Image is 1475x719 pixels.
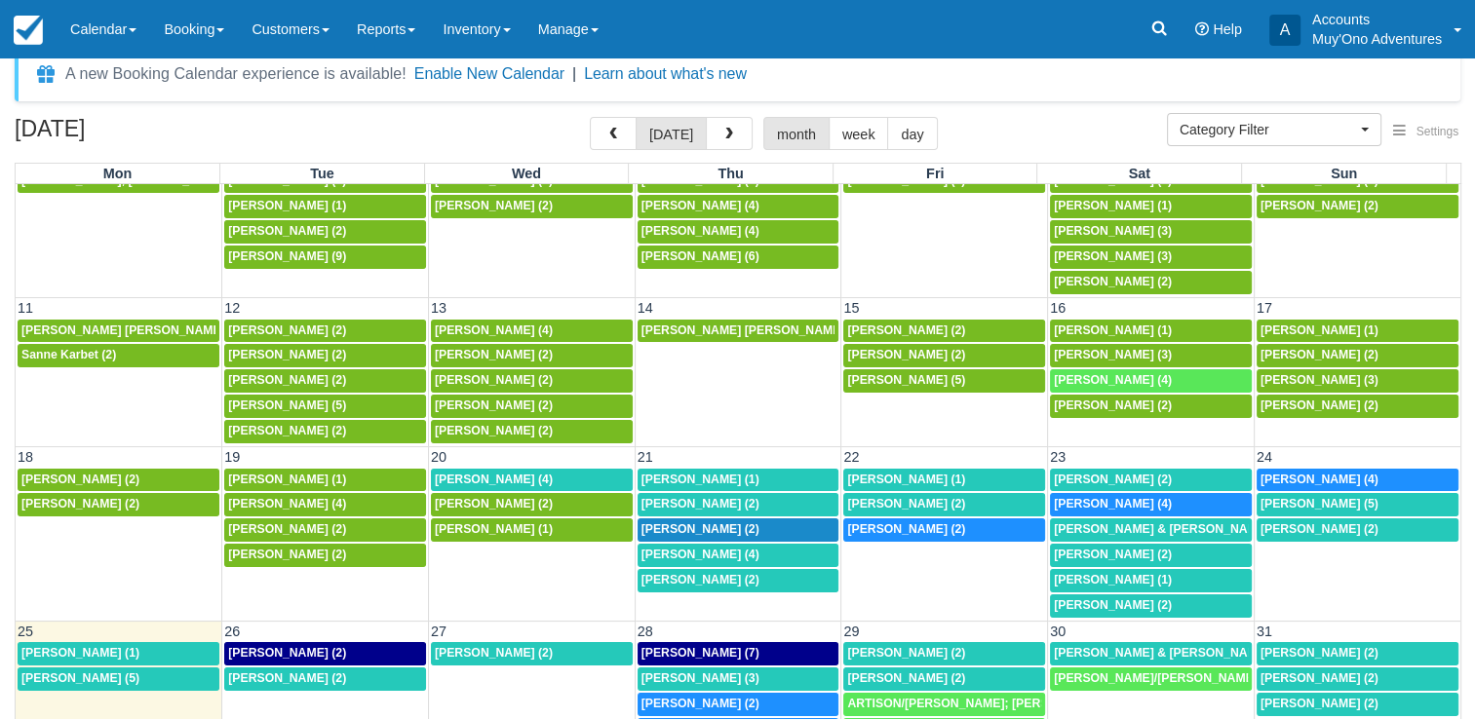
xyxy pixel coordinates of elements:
[224,667,426,691] a: [PERSON_NAME] (2)
[636,624,655,639] span: 28
[843,469,1045,492] a: [PERSON_NAME] (1)
[228,646,346,660] span: [PERSON_NAME] (2)
[1050,246,1252,269] a: [PERSON_NAME] (3)
[435,522,553,536] span: [PERSON_NAME] (1)
[1261,398,1378,412] span: [PERSON_NAME] (2)
[1050,518,1252,542] a: [PERSON_NAME] & [PERSON_NAME] (3)
[1257,320,1458,343] a: [PERSON_NAME] (1)
[429,624,448,639] span: 27
[1050,594,1252,618] a: [PERSON_NAME] (2)
[641,497,759,511] span: [PERSON_NAME] (2)
[641,224,759,238] span: [PERSON_NAME] (4)
[718,166,743,181] span: Thu
[1054,671,1378,685] span: [PERSON_NAME]/[PERSON_NAME]/[PERSON_NAME] (2)
[1054,522,1287,536] span: [PERSON_NAME] & [PERSON_NAME] (3)
[1261,199,1378,212] span: [PERSON_NAME] (2)
[224,220,426,244] a: [PERSON_NAME] (2)
[1050,395,1252,418] a: [PERSON_NAME] (2)
[310,166,334,181] span: Tue
[847,671,965,685] span: [PERSON_NAME] (2)
[65,62,407,86] div: A new Booking Calendar experience is available!
[435,199,553,212] span: [PERSON_NAME] (2)
[228,224,346,238] span: [PERSON_NAME] (2)
[1257,667,1458,691] a: [PERSON_NAME] (2)
[638,195,839,218] a: [PERSON_NAME] (4)
[1255,300,1274,316] span: 17
[431,518,633,542] a: [PERSON_NAME] (1)
[228,348,346,361] span: [PERSON_NAME] (2)
[1054,473,1172,486] span: [PERSON_NAME] (2)
[641,697,759,710] span: [PERSON_NAME] (2)
[843,320,1045,343] a: [PERSON_NAME] (2)
[1050,642,1252,665] a: [PERSON_NAME] & [PERSON_NAME] (1)
[21,646,139,660] span: [PERSON_NAME] (1)
[1054,497,1172,511] span: [PERSON_NAME] (4)
[843,493,1045,516] a: [PERSON_NAME] (2)
[429,449,448,465] span: 20
[1167,113,1381,146] button: Category Filter
[1257,344,1458,367] a: [PERSON_NAME] (2)
[1255,449,1274,465] span: 24
[435,424,553,437] span: [PERSON_NAME] (2)
[228,522,346,536] span: [PERSON_NAME] (2)
[1048,449,1067,465] span: 23
[222,624,242,639] span: 26
[103,166,133,181] span: Mon
[1417,125,1458,138] span: Settings
[1257,642,1458,665] a: [PERSON_NAME] (2)
[1257,469,1458,492] a: [PERSON_NAME] (4)
[641,671,759,685] span: [PERSON_NAME] (3)
[435,373,553,387] span: [PERSON_NAME] (2)
[224,320,426,343] a: [PERSON_NAME] (2)
[512,166,541,181] span: Wed
[763,117,830,150] button: month
[431,344,633,367] a: [PERSON_NAME] (2)
[641,548,759,561] span: [PERSON_NAME] (4)
[638,544,839,567] a: [PERSON_NAME] (4)
[431,195,633,218] a: [PERSON_NAME] (2)
[1054,348,1172,361] span: [PERSON_NAME] (3)
[18,320,219,343] a: [PERSON_NAME] [PERSON_NAME] (1)
[641,646,759,660] span: [PERSON_NAME] (7)
[1269,15,1300,46] div: A
[1054,398,1172,412] span: [PERSON_NAME] (2)
[829,117,889,150] button: week
[1050,569,1252,592] a: [PERSON_NAME] (1)
[638,493,839,516] a: [PERSON_NAME] (2)
[638,642,839,665] a: [PERSON_NAME] (7)
[228,373,346,387] span: [PERSON_NAME] (2)
[1312,29,1442,49] p: Muy'Ono Adventures
[1261,646,1378,660] span: [PERSON_NAME] (2)
[638,569,839,592] a: [PERSON_NAME] (2)
[1255,624,1274,639] span: 31
[638,667,839,691] a: [PERSON_NAME] (3)
[847,522,965,536] span: [PERSON_NAME] (2)
[887,117,937,150] button: day
[638,693,839,716] a: [PERSON_NAME] (2)
[222,449,242,465] span: 19
[1050,320,1252,343] a: [PERSON_NAME] (1)
[431,493,633,516] a: [PERSON_NAME] (2)
[1054,598,1172,612] span: [PERSON_NAME] (2)
[1054,199,1172,212] span: [PERSON_NAME] (1)
[1050,344,1252,367] a: [PERSON_NAME] (3)
[224,493,426,516] a: [PERSON_NAME] (4)
[16,449,35,465] span: 18
[431,395,633,418] a: [PERSON_NAME] (2)
[224,195,426,218] a: [PERSON_NAME] (1)
[572,65,576,82] span: |
[1261,323,1378,337] span: [PERSON_NAME] (1)
[18,493,219,516] a: [PERSON_NAME] (2)
[847,323,965,337] span: [PERSON_NAME] (2)
[641,199,759,212] span: [PERSON_NAME] (4)
[847,497,965,511] span: [PERSON_NAME] (2)
[1257,369,1458,393] a: [PERSON_NAME] (3)
[228,671,346,685] span: [PERSON_NAME] (2)
[641,323,863,337] span: [PERSON_NAME] [PERSON_NAME] (2)
[641,473,759,486] span: [PERSON_NAME] (1)
[1054,224,1172,238] span: [PERSON_NAME] (3)
[1050,369,1252,393] a: [PERSON_NAME] (4)
[1050,220,1252,244] a: [PERSON_NAME] (3)
[228,548,346,561] span: [PERSON_NAME] (2)
[1054,548,1172,561] span: [PERSON_NAME] (2)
